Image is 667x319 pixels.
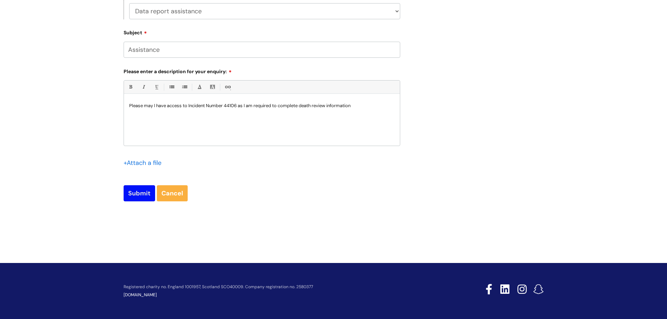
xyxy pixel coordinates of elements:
a: 1. Ordered List (Ctrl-Shift-8) [180,83,189,91]
a: Font Color [195,83,204,91]
label: Subject [124,27,400,36]
a: [DOMAIN_NAME] [124,292,157,298]
a: Bold (Ctrl-B) [126,83,135,91]
a: Underline(Ctrl-U) [152,83,161,91]
p: Registered charity no. England 1001957, Scotland SCO40009. Company registration no. 2580377 [124,285,436,289]
div: Attach a file [124,157,166,168]
a: Italic (Ctrl-I) [139,83,148,91]
a: • Unordered List (Ctrl-Shift-7) [167,83,176,91]
a: Link [223,83,232,91]
p: Please may I have access to Incident Number 44106 as I am required to complete death review infor... [129,103,395,109]
label: Please enter a description for your enquiry: [124,66,400,75]
a: Back Color [208,83,217,91]
a: Cancel [157,185,188,201]
input: Submit [124,185,155,201]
